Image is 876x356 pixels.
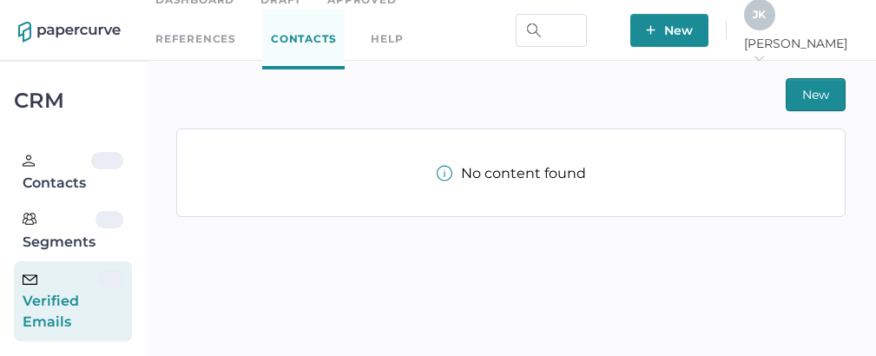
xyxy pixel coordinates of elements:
div: No content found [437,165,586,181]
span: [PERSON_NAME] [744,36,858,67]
input: Search Workspace [516,14,587,47]
button: New [630,14,708,47]
div: Segments [23,211,96,253]
img: papercurve-logo-colour.7244d18c.svg [18,22,121,43]
span: J K [753,8,766,21]
a: References [155,30,236,49]
span: New [646,14,693,47]
img: email-icon-black.c777dcea.svg [23,274,37,285]
div: help [371,30,403,49]
span: New [802,79,829,110]
div: CRM [14,93,132,109]
img: segments.b9481e3d.svg [23,212,36,226]
button: New [786,78,846,111]
img: search.bf03fe8b.svg [527,23,541,37]
img: plus-white.e19ec114.svg [646,25,655,35]
a: Contacts [262,10,345,69]
i: arrow_right [753,52,765,64]
img: person.20a629c4.svg [23,155,35,167]
img: info-tooltip-active.a952ecf1.svg [437,165,452,181]
div: Contacts [23,152,91,194]
div: Verified Emails [23,270,98,333]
